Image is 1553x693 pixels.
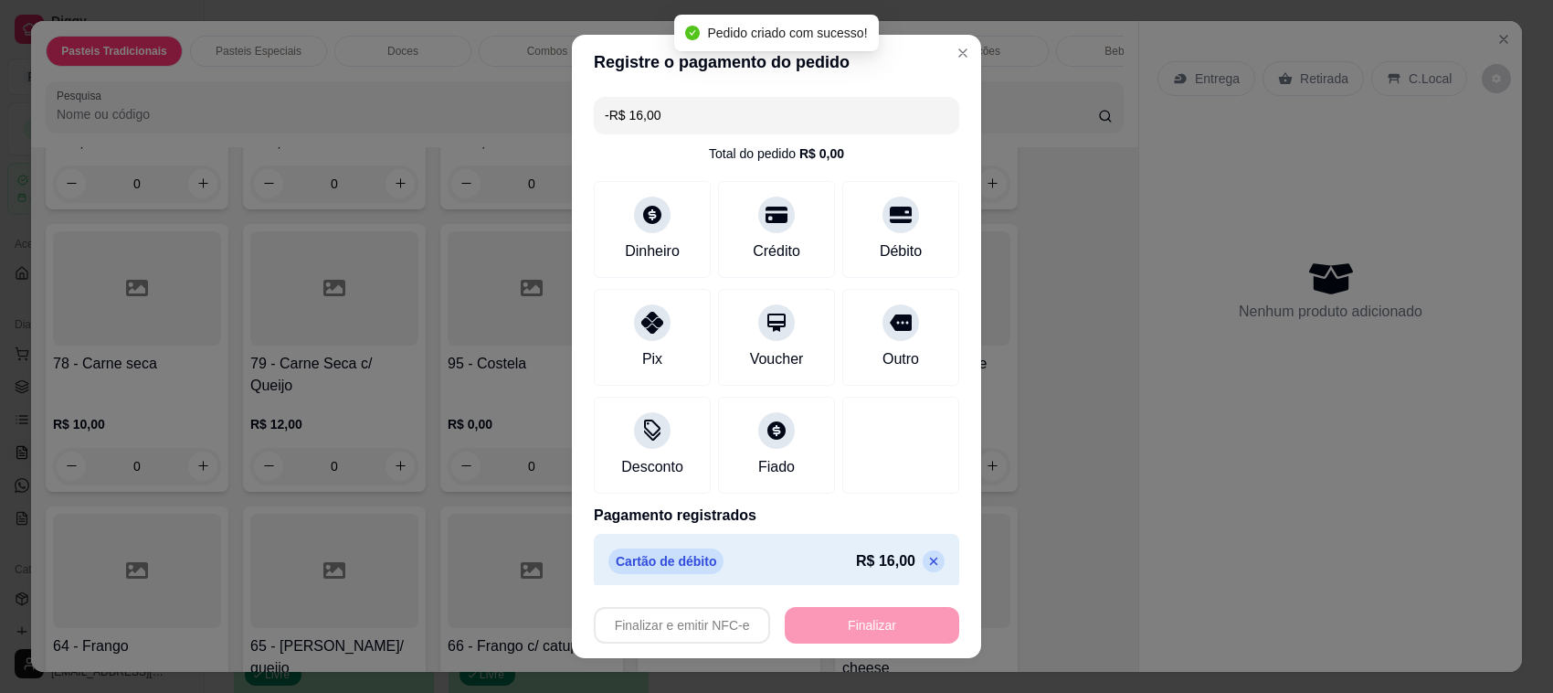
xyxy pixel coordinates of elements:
[880,240,922,262] div: Débito
[799,144,844,163] div: R$ 0,00
[594,505,959,527] p: Pagamento registrados
[621,456,683,478] div: Desconto
[642,348,662,370] div: Pix
[948,38,977,68] button: Close
[605,97,948,133] input: Ex.: hambúrguer de cordeiro
[707,26,867,40] span: Pedido criado com sucesso!
[625,240,680,262] div: Dinheiro
[856,550,915,572] p: R$ 16,00
[750,348,804,370] div: Voucher
[572,35,981,90] header: Registre o pagamento do pedido
[709,144,844,163] div: Total do pedido
[882,348,919,370] div: Outro
[758,456,795,478] div: Fiado
[685,26,700,40] span: check-circle
[753,240,800,262] div: Crédito
[608,549,724,574] p: Cartão de débito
